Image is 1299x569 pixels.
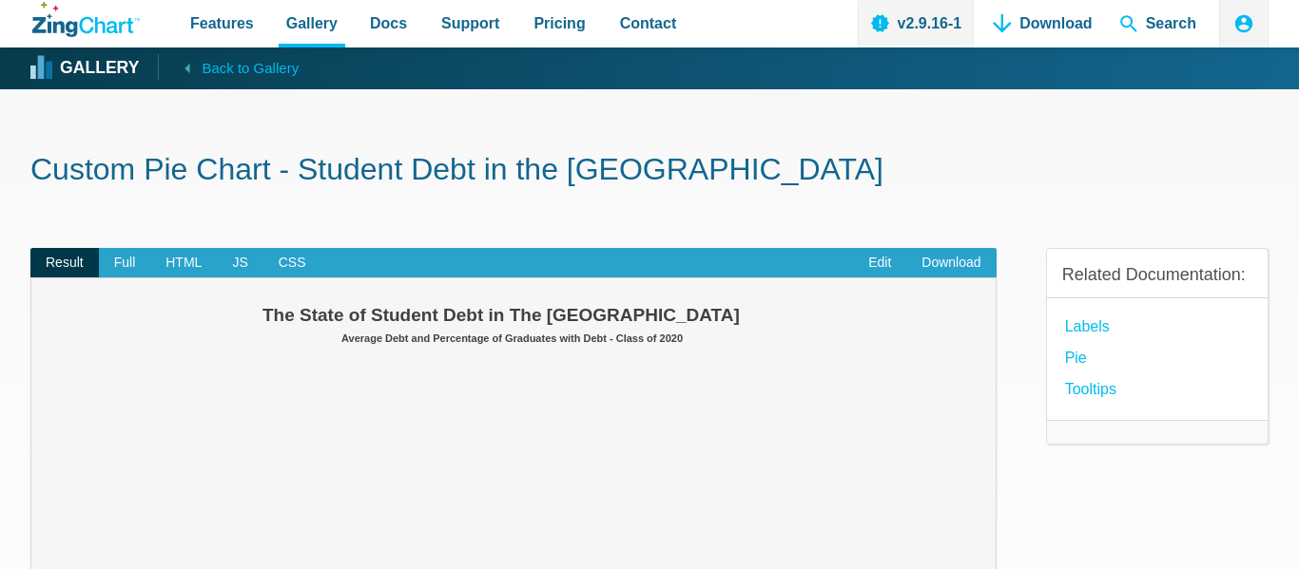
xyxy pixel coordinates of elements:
a: Back to Gallery [158,54,299,81]
span: Features [190,10,254,36]
a: Download [906,248,996,278]
span: Back to Gallery [202,56,299,81]
h1: Custom Pie Chart - Student Debt in the [GEOGRAPHIC_DATA] [30,150,1269,193]
span: Gallery [286,10,338,36]
strong: Gallery [60,60,139,77]
span: Pricing [533,10,585,36]
span: Docs [370,10,407,36]
h3: Related Documentation: [1062,264,1252,286]
span: Support [441,10,499,36]
span: JS [217,248,262,278]
a: Gallery [32,54,139,83]
span: HTML [150,248,217,278]
a: Labels [1065,313,1110,339]
span: Result [30,248,99,278]
a: Pie [1065,345,1087,370]
a: Tooltips [1065,376,1116,402]
span: Contact [620,10,677,36]
span: Full [99,248,151,278]
span: CSS [263,248,321,278]
a: Edit [853,248,906,278]
a: ZingChart Logo. Click to return to the homepage [32,2,140,37]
